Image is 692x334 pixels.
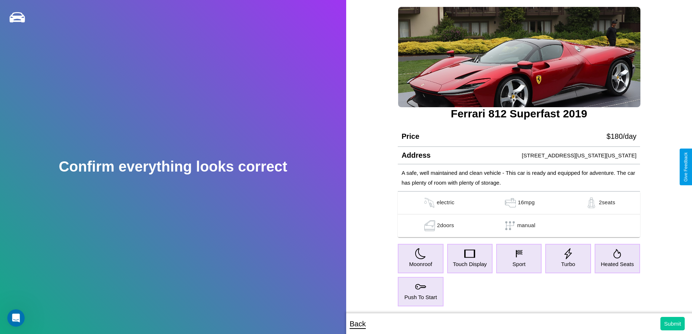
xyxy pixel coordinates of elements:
[522,150,637,160] p: [STREET_ADDRESS][US_STATE][US_STATE]
[398,192,640,237] table: simple table
[59,158,287,175] h2: Confirm everything looks correct
[601,259,634,269] p: Heated Seats
[518,197,535,208] p: 16 mpg
[404,292,437,302] p: Push To Start
[453,259,487,269] p: Touch Display
[422,220,437,231] img: gas
[7,309,25,327] iframe: Intercom live chat
[503,197,518,208] img: gas
[422,197,437,208] img: gas
[683,152,688,182] div: Give Feedback
[350,317,366,330] p: Back
[401,132,419,141] h4: Price
[584,197,599,208] img: gas
[517,220,535,231] p: manual
[561,259,575,269] p: Turbo
[513,259,526,269] p: Sport
[401,168,636,188] p: A safe, well maintained and clean vehicle - This car is ready and equipped for adventure. The car...
[660,317,685,330] button: Submit
[607,130,636,143] p: $ 180 /day
[599,197,615,208] p: 2 seats
[409,259,432,269] p: Moonroof
[398,108,640,120] h3: Ferrari 812 Superfast 2019
[437,220,454,231] p: 2 doors
[437,197,454,208] p: electric
[401,151,430,160] h4: Address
